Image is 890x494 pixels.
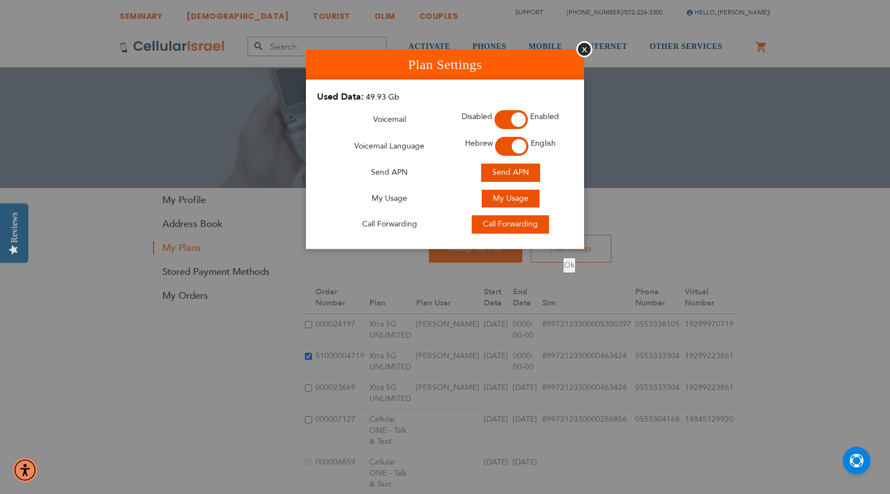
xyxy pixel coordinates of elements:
button: Ok [563,258,576,274]
span: My Usage [493,193,528,204]
button: Send APN [481,164,540,182]
span: Ok [564,260,575,270]
td: My Usage [317,186,462,212]
span: Send APN [492,167,529,177]
span: Call Forwarding [483,219,538,229]
td: Voicemail Language [317,133,462,160]
div: Accessibility Menu [13,458,37,482]
span: Enabled [530,111,559,122]
span: Disabled [462,111,492,122]
span: English [531,138,556,149]
span: Hebrew [465,138,493,149]
td: Call Forwarding [317,211,462,238]
div: Reviews [9,212,19,243]
td: Send APN [317,160,462,186]
span: 49.93 Gb [366,92,399,102]
h1: Plan Settings [306,50,584,80]
button: Call Forwarding [472,215,549,234]
button: My Usage [482,190,540,208]
td: Voicemail [317,106,462,133]
label: Used Data: [317,91,364,103]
